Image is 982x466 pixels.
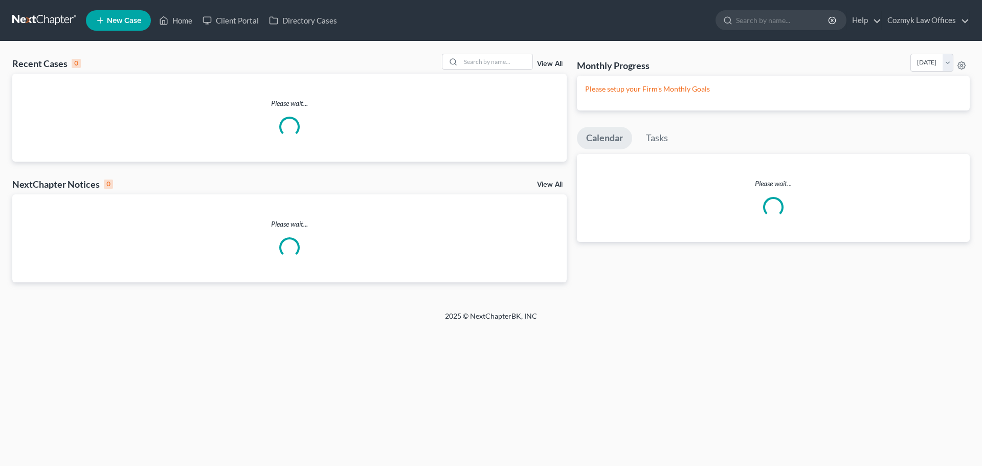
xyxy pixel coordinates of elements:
[537,181,563,188] a: View All
[577,179,970,189] p: Please wait...
[264,11,342,30] a: Directory Cases
[637,127,677,149] a: Tasks
[104,180,113,189] div: 0
[154,11,197,30] a: Home
[577,127,632,149] a: Calendar
[461,54,532,69] input: Search by name...
[199,311,783,329] div: 2025 © NextChapterBK, INC
[107,17,141,25] span: New Case
[12,57,81,70] div: Recent Cases
[577,59,650,72] h3: Monthly Progress
[12,219,567,229] p: Please wait...
[537,60,563,68] a: View All
[12,98,567,108] p: Please wait...
[585,84,962,94] p: Please setup your Firm's Monthly Goals
[847,11,881,30] a: Help
[882,11,969,30] a: Cozmyk Law Offices
[736,11,830,30] input: Search by name...
[197,11,264,30] a: Client Portal
[72,59,81,68] div: 0
[12,178,113,190] div: NextChapter Notices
